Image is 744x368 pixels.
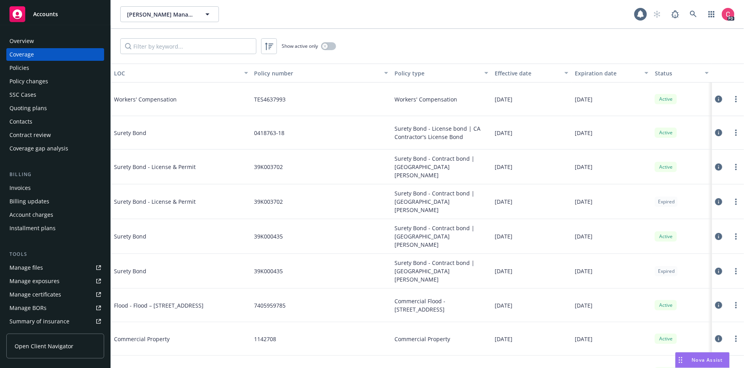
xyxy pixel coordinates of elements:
[575,335,593,343] span: [DATE]
[495,197,512,206] span: [DATE]
[114,232,232,240] span: Surety Bond
[495,232,512,240] span: [DATE]
[6,288,104,301] a: Manage certificates
[394,95,457,103] span: Workers' Compensation
[6,315,104,328] a: Summary of insurance
[394,224,488,249] span: Surety Bond - Contract bond | [GEOGRAPHIC_DATA][PERSON_NAME]
[575,267,593,275] span: [DATE]
[676,353,686,368] div: Drag to move
[114,197,232,206] span: Surety Bond - License & Permit
[254,197,283,206] span: 39K003702
[575,69,640,77] div: Expiration date
[6,75,104,88] a: Policy changes
[9,275,60,287] div: Manage exposures
[394,335,450,343] span: Commercial Property
[114,95,232,103] span: Workers' Compensation
[495,69,560,77] div: Effective date
[9,48,34,61] div: Coverage
[575,197,593,206] span: [DATE]
[9,261,43,274] div: Manage files
[114,163,232,171] span: Surety Bond - License & Permit
[394,297,488,314] span: Commercial Flood - [STREET_ADDRESS]
[704,6,720,22] a: Switch app
[114,335,232,343] span: Commercial Property
[33,11,58,17] span: Accounts
[731,334,741,344] a: more
[394,69,480,77] div: Policy type
[692,357,723,363] span: Nova Assist
[6,102,104,115] a: Quoting plans
[9,88,36,101] div: SSC Cases
[6,62,104,74] a: Policies
[6,302,104,314] a: Manage BORs
[658,96,674,103] span: Active
[658,233,674,240] span: Active
[254,69,380,77] div: Policy number
[9,288,61,301] div: Manage certificates
[6,171,104,178] div: Billing
[394,259,488,284] span: Surety Bond - Contract bond | [GEOGRAPHIC_DATA][PERSON_NAME]
[658,163,674,171] span: Active
[658,268,675,275] span: Expired
[658,335,674,342] span: Active
[575,232,593,240] span: [DATE]
[114,129,232,137] span: Surety Bond
[6,195,104,208] a: Billing updates
[15,342,73,350] span: Open Client Navigator
[127,10,195,19] span: [PERSON_NAME] Management Company
[575,301,593,310] span: [DATE]
[9,129,51,141] div: Contract review
[6,115,104,128] a: Contacts
[114,267,232,275] span: Surety Bond
[254,335,277,343] span: 1142708
[9,142,68,155] div: Coverage gap analysis
[9,35,34,47] div: Overview
[6,208,104,221] a: Account charges
[6,142,104,155] a: Coverage gap analysis
[652,64,712,83] button: Status
[655,69,700,77] div: Status
[254,232,283,240] span: 39K000435
[254,163,283,171] span: 39K003702
[492,64,572,83] button: Effective date
[391,64,492,83] button: Policy type
[6,222,104,235] a: Installment plans
[495,163,512,171] span: [DATE]
[575,129,593,137] span: [DATE]
[495,335,512,343] span: [DATE]
[394,189,488,214] span: Surety Bond - Contract bond | [GEOGRAPHIC_DATA][PERSON_NAME]
[9,302,47,314] div: Manage BORs
[282,43,318,49] span: Show active only
[658,198,675,205] span: Expired
[731,267,741,276] a: more
[495,301,512,310] span: [DATE]
[6,3,104,25] a: Accounts
[6,261,104,274] a: Manage files
[731,232,741,241] a: more
[686,6,701,22] a: Search
[9,62,29,74] div: Policies
[6,250,104,258] div: Tools
[254,95,286,103] span: TES4637993
[9,182,31,194] div: Invoices
[254,301,286,310] span: 7405959785
[111,64,251,83] button: LOC
[394,154,488,179] span: Surety Bond - Contract bond | [GEOGRAPHIC_DATA][PERSON_NAME]
[120,38,256,54] input: Filter by keyword...
[658,302,674,309] span: Active
[575,95,593,103] span: [DATE]
[120,6,219,22] button: [PERSON_NAME] Management Company
[6,275,104,287] a: Manage exposures
[254,129,285,137] span: 0418763-18
[114,301,232,310] span: Flood - Flood – [STREET_ADDRESS]
[9,208,53,221] div: Account charges
[254,267,283,275] span: 39K000435
[731,128,741,137] a: more
[114,69,239,77] div: LOC
[6,182,104,194] a: Invoices
[9,102,47,115] div: Quoting plans
[6,129,104,141] a: Contract review
[9,195,49,208] div: Billing updates
[6,88,104,101] a: SSC Cases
